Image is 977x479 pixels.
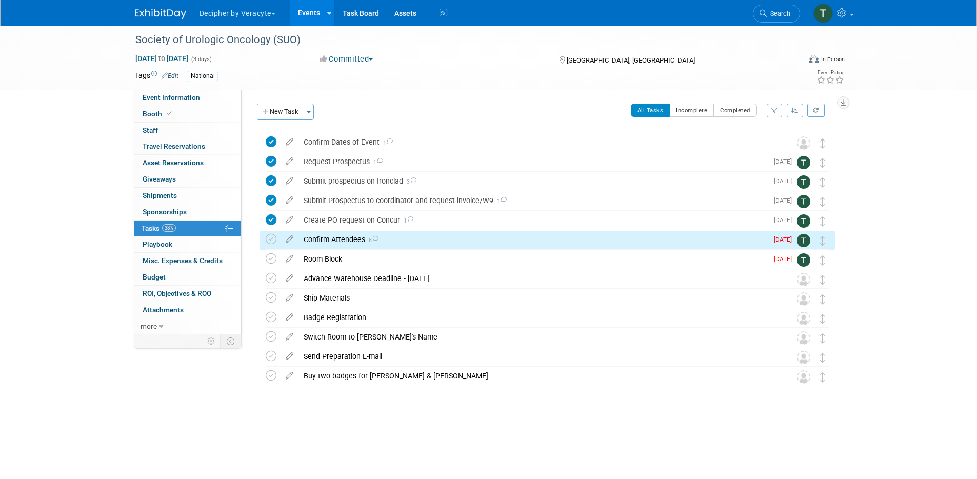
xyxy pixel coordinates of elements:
span: [DATE] [774,177,797,185]
span: Giveaways [143,175,176,183]
a: Travel Reservations [134,138,241,154]
button: Incomplete [669,104,714,117]
span: Attachments [143,306,184,314]
span: more [141,322,157,330]
a: edit [281,137,298,147]
a: edit [281,293,298,303]
a: Budget [134,269,241,285]
i: Booth reservation complete [167,111,172,116]
a: edit [281,254,298,264]
span: Sponsorships [143,208,187,216]
img: Unassigned [797,351,810,364]
a: Sponsorships [134,204,241,220]
span: 1 [370,159,383,166]
a: more [134,318,241,334]
a: Attachments [134,302,241,318]
img: ExhibitDay [135,9,186,19]
img: Unassigned [797,312,810,325]
div: Buy two badges for [PERSON_NAME] & [PERSON_NAME] [298,367,776,385]
a: Refresh [807,104,825,117]
div: Confirm Dates of Event [298,133,776,151]
span: to [157,54,167,63]
img: Tony Alvarado [797,214,810,228]
td: Toggle Event Tabs [220,334,241,348]
a: edit [281,176,298,186]
div: Submit Prospectus to coordinator and request invoice/W9 [298,192,768,209]
span: 8 [365,237,378,244]
i: Move task [820,138,825,148]
a: Tasks38% [134,221,241,236]
div: Send Preparation E-mail [298,348,776,365]
div: National [188,71,218,82]
img: Format-Inperson.png [809,55,819,63]
button: New Task [257,104,304,120]
div: Society of Urologic Oncology (SUO) [132,31,785,49]
span: 3 [403,178,416,185]
span: 1 [493,198,507,205]
div: Confirm Attendees [298,231,768,248]
div: Request Prospectus [298,153,768,170]
a: edit [281,371,298,381]
i: Move task [820,333,825,343]
span: [DATE] [774,197,797,204]
i: Move task [820,177,825,187]
span: Asset Reservations [143,158,204,167]
button: All Tasks [631,104,670,117]
span: Misc. Expenses & Credits [143,256,223,265]
a: edit [281,196,298,205]
i: Move task [820,158,825,168]
img: Tony Alvarado [797,234,810,247]
img: Tony Alvarado [797,156,810,169]
a: ROI, Objectives & ROO [134,286,241,302]
div: Advance Warehouse Deadline - [DATE] [298,270,776,287]
i: Move task [820,197,825,207]
a: Event Information [134,90,241,106]
a: edit [281,332,298,342]
div: Room Block [298,250,768,268]
div: Event Rating [816,70,844,75]
i: Move task [820,236,825,246]
span: Search [767,10,790,17]
i: Move task [820,314,825,324]
i: Move task [820,353,825,363]
button: Completed [713,104,757,117]
a: Asset Reservations [134,155,241,171]
a: Giveaways [134,171,241,187]
td: Personalize Event Tab Strip [203,334,221,348]
a: edit [281,157,298,166]
button: Committed [316,54,377,65]
a: edit [281,215,298,225]
span: 1 [400,217,413,224]
img: Tony Alvarado [797,195,810,208]
div: Switch Room to [PERSON_NAME]'s Name [298,328,776,346]
span: Tasks [142,224,176,232]
span: (3 days) [190,56,212,63]
img: Unassigned [797,370,810,384]
img: Unassigned [797,273,810,286]
a: Staff [134,123,241,138]
img: Tony Alvarado [797,175,810,189]
img: Tony Alvarado [797,253,810,267]
div: In-Person [821,55,845,63]
a: Shipments [134,188,241,204]
div: Ship Materials [298,289,776,307]
td: Tags [135,70,178,82]
img: Unassigned [797,292,810,306]
div: Event Format [740,53,845,69]
i: Move task [820,275,825,285]
a: Booth [134,106,241,122]
span: Travel Reservations [143,142,205,150]
i: Move task [820,294,825,304]
a: Search [753,5,800,23]
span: Shipments [143,191,177,199]
div: Badge Registration [298,309,776,326]
span: [DATE] [774,216,797,224]
img: Unassigned [797,331,810,345]
span: 38% [162,224,176,232]
span: Booth [143,110,174,118]
a: edit [281,352,298,361]
i: Move task [820,372,825,382]
i: Move task [820,255,825,265]
span: [GEOGRAPHIC_DATA], [GEOGRAPHIC_DATA] [567,56,695,64]
a: Edit [162,72,178,79]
